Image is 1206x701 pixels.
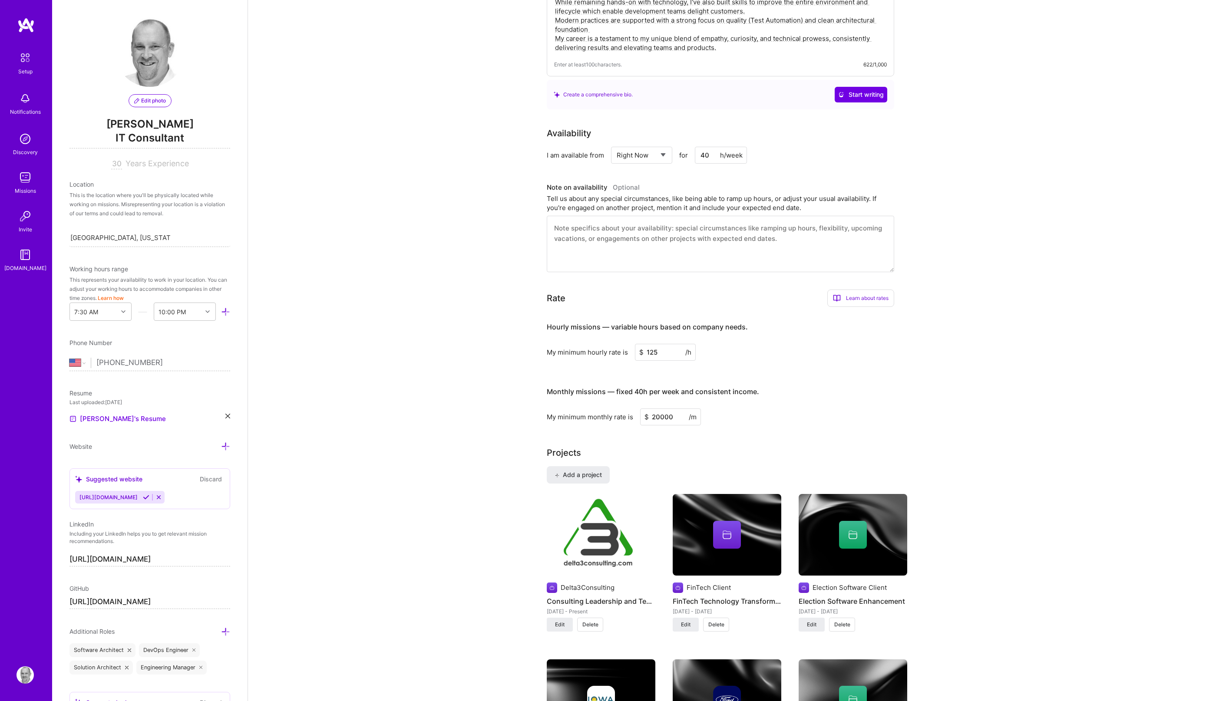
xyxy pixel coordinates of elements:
[15,186,36,195] div: Missions
[547,194,894,212] div: Tell us about any special circumstances, like being able to ramp up hours, or adjust your usual a...
[555,471,602,479] span: Add a project
[673,596,781,607] h4: FinTech Technology Transformation
[838,90,884,99] span: Start writing
[799,607,907,616] div: [DATE] - [DATE]
[155,494,162,500] i: Reject
[547,583,557,593] img: Company logo
[115,17,185,87] img: User Avatar
[640,408,701,425] input: XXX
[17,17,35,33] img: logo
[799,494,907,576] img: cover
[69,628,115,635] span: Additional Roles
[547,292,565,305] div: Rate
[547,618,573,632] button: Edit
[554,90,633,99] div: Create a comprehensive bio.
[547,181,640,194] div: Note on availability
[582,621,598,629] span: Delete
[673,607,781,616] div: [DATE] - [DATE]
[69,118,230,131] span: [PERSON_NAME]
[555,621,565,629] span: Edit
[98,293,124,303] button: Learn how
[547,127,591,140] div: Availability
[639,348,644,357] span: $
[673,583,683,593] img: Company logo
[17,666,34,684] img: User Avatar
[69,389,92,397] span: Resume
[16,49,34,67] img: setup
[96,350,230,375] input: +1 (000) 000-0000
[863,60,887,69] div: 622/1,000
[635,344,696,361] input: XXX
[69,661,133,675] div: Solution Architect
[69,339,112,346] span: Phone Number
[205,309,210,314] i: icon Chevron
[134,98,139,103] i: icon PencilPurple
[561,583,615,592] div: Delta3Consulting
[547,494,655,576] img: Consulting Leadership and Technical Delivery
[834,621,850,629] span: Delete
[69,415,76,422] img: Resume
[554,60,622,69] span: Enter at least 100 characters.
[199,666,203,669] i: icon Close
[125,666,129,669] i: icon Close
[159,307,186,316] div: 10:00 PM
[17,90,34,107] img: bell
[547,388,759,396] h4: Monthly missions — fixed 40h per week and consistent income.
[833,294,841,302] i: icon BookOpen
[10,107,41,116] div: Notifications
[17,246,34,263] img: guide book
[547,607,655,616] div: [DATE] - Present
[695,147,747,164] input: XX
[129,94,172,107] button: Edit photo
[547,323,748,331] h4: Hourly missions — variable hours based on company needs.
[547,446,581,459] div: Projects
[69,398,230,407] div: Last uploaded: [DATE]
[673,618,699,632] button: Edit
[69,414,166,424] a: [PERSON_NAME]'s Resume
[4,263,46,273] div: [DOMAIN_NAME]
[17,130,34,148] img: discovery
[689,412,697,421] span: /m
[813,583,887,592] div: Election Software Client
[69,265,128,273] span: Working hours range
[703,618,729,632] button: Delete
[225,414,230,418] i: icon Close
[547,412,633,421] div: My minimum monthly rate is
[111,159,122,169] input: XX
[139,643,200,657] div: DevOps Engineer
[69,643,135,657] div: Software Architect
[679,151,688,160] span: for
[69,530,230,545] p: Including your LinkedIn helps you to get relevant mission recommendations.
[613,183,640,191] span: Optional
[74,307,98,316] div: 7:30 AM
[69,191,230,218] div: This is the location where you'll be physically located while working on missions. Misrepresentin...
[555,473,559,478] i: icon PlusBlack
[644,412,649,421] span: $
[835,87,887,102] button: Start writing
[69,443,92,450] span: Website
[799,596,907,607] h4: Election Software Enhancement
[197,474,225,484] button: Discard
[799,618,825,632] button: Edit
[69,275,230,303] div: This represents your availability to work in your location. You can adjust your working hours to ...
[554,91,560,97] i: icon SuggestedTeams
[827,290,894,307] div: Learn about rates
[18,67,33,76] div: Setup
[681,621,691,629] span: Edit
[69,131,230,148] span: IT Consultant
[69,585,89,592] span: GitHub
[75,474,142,484] div: Suggested website
[838,92,844,98] i: icon CrystalBallWhite
[128,648,131,652] i: icon Close
[121,309,126,314] i: icon Chevron
[75,476,83,483] i: icon SuggestedTeams
[720,151,743,160] div: h/week
[673,494,781,576] img: cover
[19,225,32,234] div: Invite
[14,666,36,684] a: User Avatar
[17,169,34,186] img: teamwork
[547,348,628,357] div: My minimum hourly rate is
[17,207,34,225] img: Invite
[136,661,207,675] div: Engineering Manager
[547,151,604,160] div: I am available from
